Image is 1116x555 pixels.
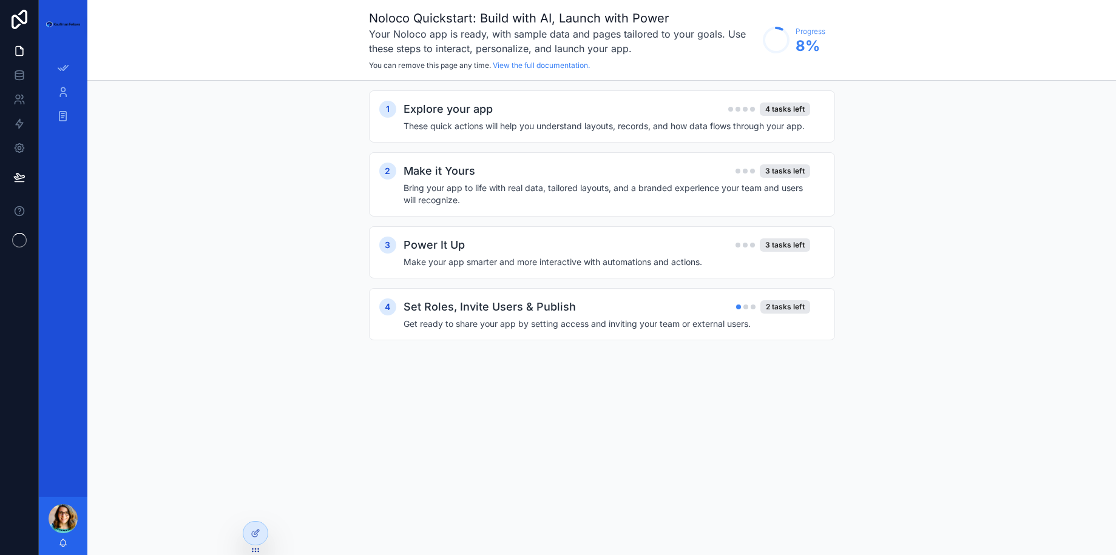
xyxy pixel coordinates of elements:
div: scrollable content [39,49,87,143]
h3: Your Noloco app is ready, with sample data and pages tailored to your goals. Use these steps to i... [369,27,757,56]
img: App logo [46,21,80,28]
div: 4 tasks left [760,103,810,116]
div: 3 tasks left [760,238,810,252]
h2: Make it Yours [404,163,475,180]
span: You can remove this page any time. [369,61,491,70]
a: View the full documentation. [493,61,590,70]
div: 4 [379,298,396,315]
h2: Explore your app [404,101,493,118]
h4: Make your app smarter and more interactive with automations and actions. [404,256,810,268]
div: 2 [379,163,396,180]
h4: Bring your app to life with real data, tailored layouts, and a branded experience your team and u... [404,182,810,206]
span: 8 % [796,36,825,56]
div: 3 tasks left [760,164,810,178]
h4: Get ready to share your app by setting access and inviting your team or external users. [404,318,810,330]
span: Progress [796,27,825,36]
h2: Power It Up [404,237,465,254]
h2: Set Roles, Invite Users & Publish [404,298,576,315]
div: scrollable content [87,81,1116,372]
h4: These quick actions will help you understand layouts, records, and how data flows through your app. [404,120,810,132]
div: 1 [379,101,396,118]
div: 2 tasks left [760,300,810,314]
div: 3 [379,237,396,254]
h1: Noloco Quickstart: Build with AI, Launch with Power [369,10,757,27]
